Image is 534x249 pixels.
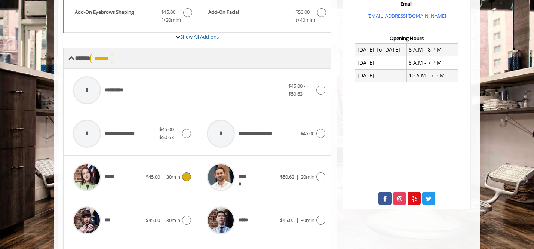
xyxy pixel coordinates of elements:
label: Add-On Facial [201,8,327,26]
span: $45.00 [300,130,314,137]
span: | [296,173,299,180]
span: | [296,217,299,224]
td: [DATE] [355,56,407,69]
span: $45.00 - $50.63 [159,126,176,141]
span: $45.00 [146,173,160,180]
span: 30min [301,217,314,224]
td: 10 A.M - 7 P.M [406,69,458,82]
span: 20min [301,173,314,180]
td: 8 A.M - 7 P.M [406,56,458,69]
b: Add-On Facial [208,8,288,24]
span: (+40min ) [291,16,313,24]
td: 8 A.M - 8 P.M [406,43,458,56]
span: (+20min ) [157,16,179,24]
span: $15.00 [161,8,175,16]
h3: Opening Hours [349,36,464,41]
span: $50.63 [280,173,294,180]
span: $50.00 [295,8,310,16]
span: | [162,173,165,180]
span: | [162,217,165,224]
span: $45.00 - $50.63 [288,83,305,97]
span: $45.00 [146,217,160,224]
td: [DATE] To [DATE] [355,43,407,56]
h3: Email [351,1,462,6]
b: Add-On Eyebrows Shaping [75,8,154,24]
span: $45.00 [280,217,294,224]
span: 30min [166,217,180,224]
span: 30min [166,173,180,180]
label: Add-On Eyebrows Shaping [67,8,193,26]
a: [EMAIL_ADDRESS][DOMAIN_NAME] [367,12,446,19]
a: Show All Add-ons [180,33,219,40]
td: [DATE] [355,69,407,82]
